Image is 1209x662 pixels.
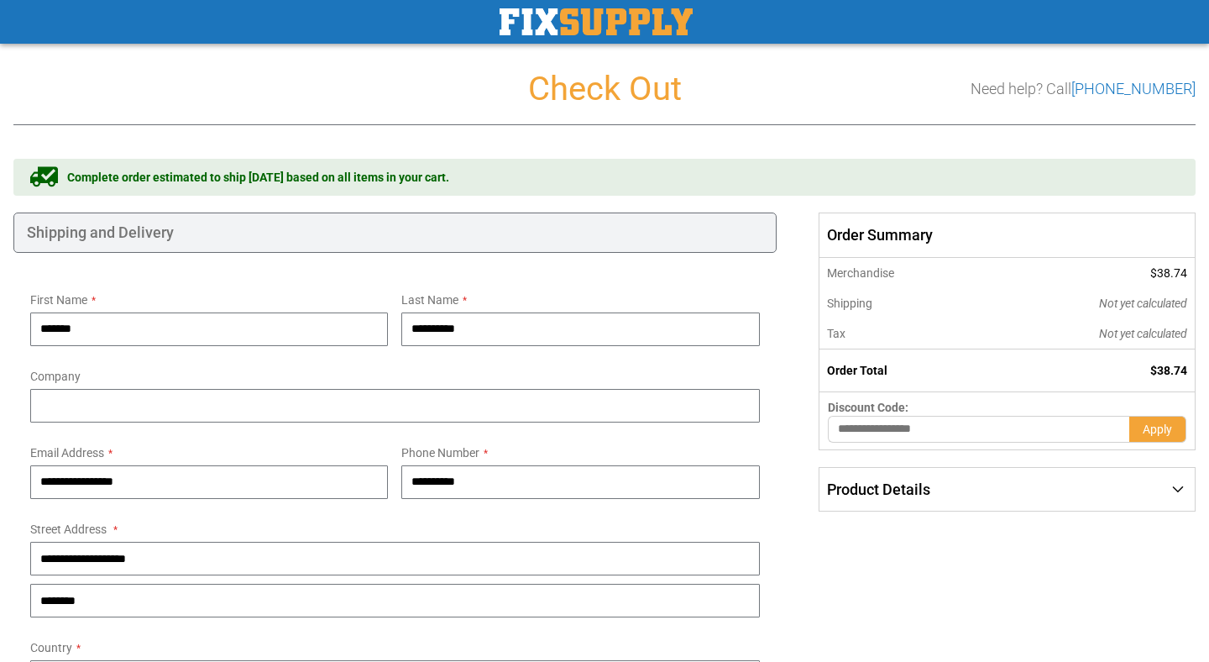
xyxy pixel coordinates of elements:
[30,641,72,654] span: Country
[30,293,87,307] span: First Name
[30,370,81,383] span: Company
[500,8,693,35] a: store logo
[819,318,986,349] th: Tax
[1150,266,1187,280] span: $38.74
[828,401,908,414] span: Discount Code:
[819,258,986,288] th: Merchandise
[1150,364,1187,377] span: $38.74
[1143,423,1172,436] span: Apply
[1071,80,1196,97] a: [PHONE_NUMBER]
[30,523,107,536] span: Street Address
[827,481,930,498] span: Product Details
[819,213,1196,258] span: Order Summary
[1099,327,1187,340] span: Not yet calculated
[971,81,1196,97] h3: Need help? Call
[500,8,693,35] img: Fix Industrial Supply
[827,364,887,377] strong: Order Total
[67,169,449,186] span: Complete order estimated to ship [DATE] based on all items in your cart.
[401,446,479,460] span: Phone Number
[13,71,1196,108] h1: Check Out
[13,213,777,253] div: Shipping and Delivery
[1129,416,1186,443] button: Apply
[401,293,458,307] span: Last Name
[1099,297,1187,310] span: Not yet calculated
[30,446,104,460] span: Email Address
[827,297,872,310] span: Shipping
